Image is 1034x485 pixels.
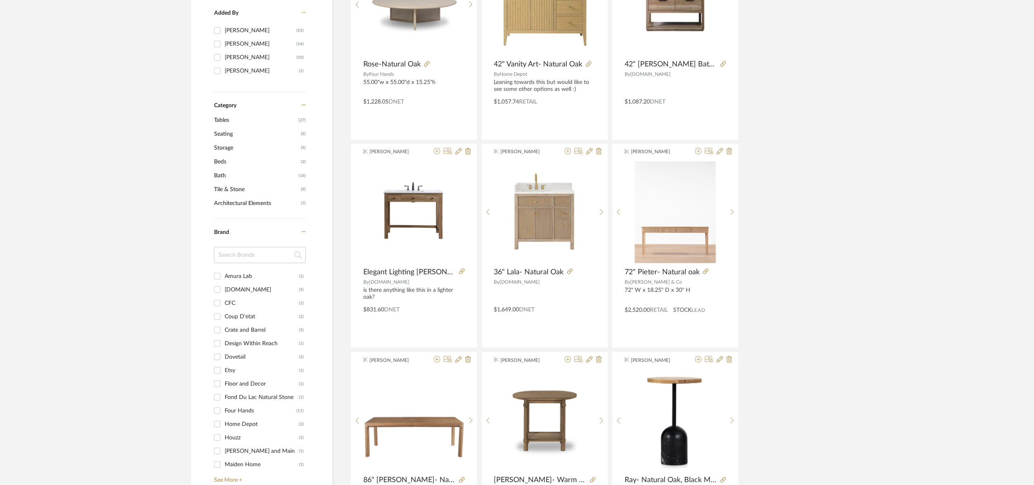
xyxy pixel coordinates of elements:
span: Category [214,102,236,109]
span: [PERSON_NAME]- Warm Natural Oak [494,476,587,485]
div: (1) [299,431,304,444]
div: Four Hands [225,404,296,417]
span: 42" [PERSON_NAME] Bathroom Vanity- Natural Oak [625,60,717,69]
div: (14) [296,37,304,51]
span: By [363,280,369,284]
input: Search Brands [214,247,306,263]
span: $831.60 [363,307,384,313]
span: (7) [301,197,306,210]
span: 36" Lala- Natural Oak [494,268,564,277]
div: (1) [299,64,304,77]
span: DNET [389,99,404,105]
span: Rose-Natural Oak [363,60,421,69]
div: (1) [299,364,304,377]
span: Seating [214,127,299,141]
div: Maiden Home [225,458,299,471]
div: [PERSON_NAME] [225,24,296,37]
div: Crate and Barrel [225,324,299,337]
span: Retail [519,99,537,105]
span: [DOMAIN_NAME] [369,280,409,284]
span: Added By [214,10,239,16]
span: [PERSON_NAME] [631,148,683,155]
div: Houzz [225,431,299,444]
div: (11) [296,404,304,417]
div: (2) [299,418,304,431]
div: (55) [296,24,304,37]
div: [PERSON_NAME] [225,51,296,64]
span: (9) [301,141,306,154]
div: (2) [299,351,304,364]
div: Leaning towards this but would like to see some other options as well :) [494,79,596,93]
span: 42" Vanity Art- Natural Oak [494,60,583,69]
span: Retail [650,307,668,313]
span: Tables [214,113,296,127]
div: [PERSON_NAME] [225,37,296,51]
div: (10) [296,51,304,64]
a: See More + [212,471,306,484]
span: [PERSON_NAME] [370,148,421,155]
div: (5) [299,283,304,296]
div: Etsy [225,364,299,377]
span: Tile & Stone [214,183,299,196]
div: (2) [299,310,304,323]
span: (9) [301,128,306,141]
span: [PERSON_NAME] & Co [630,280,682,284]
div: Design Within Reach [225,337,299,350]
span: Architectural Elements [214,196,299,210]
div: CFC [225,297,299,310]
div: Fond Du Lac Natural Stone [225,391,299,404]
div: Floor and Decor [225,377,299,390]
span: By [494,280,500,284]
span: (2) [301,155,306,168]
img: Charles- Warm Natural Oak [494,370,595,471]
span: Four Hands [369,72,394,77]
div: [PERSON_NAME] and Main [225,445,299,458]
span: Lead [692,307,705,313]
span: $1,057.74 [494,99,519,105]
span: Elegant Lighting [PERSON_NAME] 42" Free Standing Single Basin Vanity Set with Cabinet and Marble ... [363,268,456,277]
img: Ray- Natural Oak, Black Marble, Dark Kettle Black [625,370,726,471]
span: Bath [214,169,296,183]
span: By [625,280,630,284]
span: (16) [298,169,306,182]
span: [PERSON_NAME] [500,357,552,364]
span: Home Depot [500,72,528,77]
img: 86" Malone- Natural Oak [364,383,465,459]
div: (1) [299,337,304,350]
div: (5) [299,324,304,337]
div: (1) [299,297,304,310]
img: 72" Pieter- Natural oak [635,161,716,263]
span: [PERSON_NAME] [500,148,552,155]
div: (1) [299,458,304,471]
span: By [363,72,369,77]
span: 72" Pieter- Natural oak [625,268,700,277]
span: $1,649.00 [494,307,519,313]
span: (9) [301,183,306,196]
div: Home Depot [225,418,299,431]
div: is there anything like this in a lighter oak? [363,287,465,301]
span: STOCK [673,306,692,315]
span: [DOMAIN_NAME] [630,72,671,77]
span: DNET [650,99,665,105]
span: [PERSON_NAME] [370,357,421,364]
span: DNET [384,307,400,313]
span: $1,228.05 [363,99,389,105]
img: 36" Lala- Natural Oak [494,162,595,263]
span: Beds [214,155,299,169]
div: 55.00"w x 55.00"d x 15.25"h [363,79,465,93]
span: [DOMAIN_NAME] [500,280,540,284]
div: (1) [299,270,304,283]
span: 86" [PERSON_NAME]- Natural Oak [363,476,456,485]
span: $2,520.00 [625,307,650,313]
span: (27) [298,114,306,127]
span: DNET [519,307,535,313]
div: (1) [299,391,304,404]
span: Storage [214,141,299,155]
div: Coup D'etat [225,310,299,323]
div: 72" W x 18.25" D x 30" H [625,287,726,301]
div: Dovetail [225,351,299,364]
span: Brand [214,229,229,235]
div: [DOMAIN_NAME] [225,283,299,296]
div: [PERSON_NAME] [225,64,299,77]
span: [PERSON_NAME] [631,357,683,364]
